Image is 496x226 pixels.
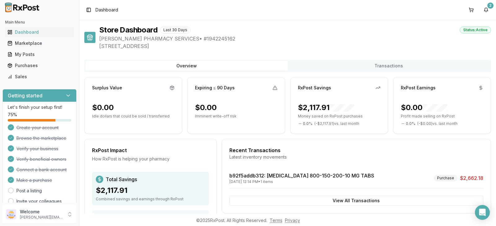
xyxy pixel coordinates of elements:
[195,85,235,91] div: Expiring ≤ 90 Days
[86,61,288,71] button: Overview
[7,74,72,80] div: Sales
[7,29,72,35] div: Dashboard
[5,49,74,60] a: My Posts
[401,103,447,113] div: $0.00
[298,103,354,113] div: $2,117.91
[401,114,483,119] p: Profit made selling on RxPost
[475,205,490,220] div: Open Intercom Messenger
[2,27,77,37] button: Dashboard
[417,121,458,126] span: ( - $0.00 ) vs. last month
[6,209,16,219] img: User avatar
[2,61,77,70] button: Purchases
[314,121,359,126] span: ( - $2,117.91 ) vs. last month
[8,112,17,118] span: 75 %
[434,175,458,181] div: Purchase
[99,35,491,42] span: [PERSON_NAME] PHARMACY SERVICES • # 1942245162
[16,125,59,131] span: Create your account
[5,20,74,25] h2: Main Menu
[8,104,71,110] p: Let's finish your setup first!
[5,71,74,82] a: Sales
[460,174,483,182] span: $2,662.18
[229,196,483,206] button: View All Transactions
[401,85,436,91] div: RxPost Earnings
[270,218,282,223] a: Terms
[406,121,415,126] span: 0.0 %
[160,27,191,33] div: Last 30 Days
[7,62,72,69] div: Purchases
[298,114,380,119] p: Money saved on RxPost purchases
[16,135,66,141] span: Browse the marketplace
[5,38,74,49] a: Marketplace
[303,121,312,126] span: 0.0 %
[16,188,42,194] a: Post a listing
[195,114,277,119] p: Imminent write-off risk
[99,25,157,35] h1: Store Dashboard
[20,215,63,220] p: [PERSON_NAME][EMAIL_ADDRESS][DOMAIN_NAME]
[460,27,491,33] div: Status: Active
[5,27,74,38] a: Dashboard
[8,92,42,99] h3: Getting started
[7,40,72,46] div: Marketplace
[92,85,122,91] div: Surplus Value
[487,2,494,9] div: 2
[96,185,205,195] div: $2,117.91
[7,51,72,58] div: My Posts
[95,7,118,13] nav: breadcrumb
[16,177,52,183] span: Make a purchase
[229,154,483,160] div: Latest inventory movements
[16,146,58,152] span: Verify your business
[298,85,331,91] div: RxPost Savings
[92,147,209,154] div: RxPost Impact
[16,167,67,173] span: Connect a bank account
[16,198,62,204] a: Invite your colleagues
[92,103,114,113] div: $0.00
[229,173,374,179] a: b92f5addb312: [MEDICAL_DATA] 800-150-200-10 MG TABS
[288,61,490,71] button: Transactions
[99,42,491,50] span: [STREET_ADDRESS]
[92,156,209,162] div: How RxPost is helping your pharmacy
[96,197,205,202] div: Combined savings and earnings through RxPost
[229,147,483,154] div: Recent Transactions
[2,2,42,12] img: RxPost Logo
[229,179,374,184] div: [DATE] 12:14 PM • 1 items
[95,7,118,13] span: Dashboard
[106,176,137,183] span: Total Savings
[92,114,175,119] p: Idle dollars that could be sold / transferred
[285,218,300,223] a: Privacy
[16,156,66,162] span: Verify beneficial owners
[481,5,491,15] button: 2
[2,49,77,59] button: My Posts
[2,38,77,48] button: Marketplace
[2,72,77,82] button: Sales
[20,209,63,215] p: Welcome
[195,103,217,113] div: $0.00
[5,60,74,71] a: Purchases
